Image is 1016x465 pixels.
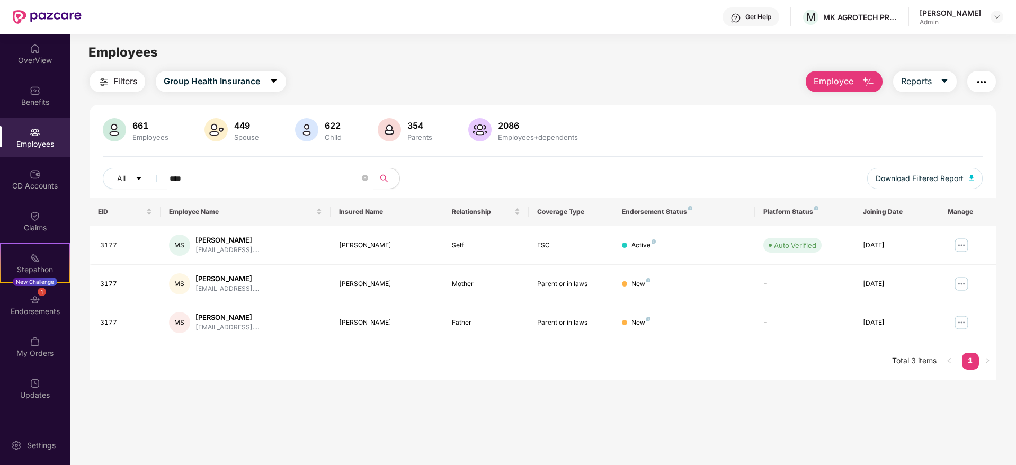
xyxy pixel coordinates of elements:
div: Platform Status [763,208,845,216]
img: svg+xml;base64,PHN2ZyB4bWxucz0iaHR0cDovL3d3dy53My5vcmcvMjAwMC9zdmciIHdpZHRoPSI4IiBoZWlnaHQ9IjgiIH... [652,239,656,244]
img: svg+xml;base64,PHN2ZyBpZD0iQ0RfQWNjb3VudHMiIGRhdGEtbmFtZT0iQ0QgQWNjb3VudHMiIHhtbG5zPSJodHRwOi8vd3... [30,169,40,180]
div: 3177 [100,318,152,328]
span: Download Filtered Report [876,173,964,184]
div: Spouse [232,133,261,141]
div: Child [323,133,344,141]
span: EID [98,208,144,216]
img: svg+xml;base64,PHN2ZyBpZD0iU2V0dGluZy0yMHgyMCIgeG1sbnM9Imh0dHA6Ly93d3cudzMub3JnLzIwMDAvc3ZnIiB3aW... [11,440,22,451]
div: Father [452,318,520,328]
span: Group Health Insurance [164,75,260,88]
span: Relationship [452,208,512,216]
li: Next Page [979,353,996,370]
th: EID [90,198,161,226]
button: Employee [806,71,883,92]
button: search [373,168,400,189]
span: Employee [814,75,853,88]
td: - [755,303,854,342]
span: caret-down [270,77,278,86]
div: [EMAIL_ADDRESS].... [195,323,259,333]
div: 1 [38,288,46,296]
div: Employees+dependents [496,133,580,141]
span: search [373,174,394,183]
span: Reports [901,75,932,88]
div: MS [169,273,190,294]
img: svg+xml;base64,PHN2ZyB4bWxucz0iaHR0cDovL3d3dy53My5vcmcvMjAwMC9zdmciIHdpZHRoPSIyNCIgaGVpZ2h0PSIyNC... [97,76,110,88]
img: svg+xml;base64,PHN2ZyBpZD0iRW1wbG95ZWVzIiB4bWxucz0iaHR0cDovL3d3dy53My5vcmcvMjAwMC9zdmciIHdpZHRoPS... [30,127,40,138]
button: right [979,353,996,370]
div: [DATE] [863,279,931,289]
div: 449 [232,120,261,131]
img: svg+xml;base64,PHN2ZyBpZD0iQmVuZWZpdHMiIHhtbG5zPSJodHRwOi8vd3d3LnczLm9yZy8yMDAwL3N2ZyIgd2lkdGg9Ij... [30,85,40,96]
img: svg+xml;base64,PHN2ZyB4bWxucz0iaHR0cDovL3d3dy53My5vcmcvMjAwMC9zdmciIHdpZHRoPSI4IiBoZWlnaHQ9IjgiIH... [688,206,692,210]
div: [PERSON_NAME] [195,235,259,245]
div: Parent or in laws [537,318,605,328]
button: Filters [90,71,145,92]
div: 2086 [496,120,580,131]
img: svg+xml;base64,PHN2ZyBpZD0iQ2xhaW0iIHhtbG5zPSJodHRwOi8vd3d3LnczLm9yZy8yMDAwL3N2ZyIgd2lkdGg9IjIwIi... [30,211,40,221]
span: close-circle [362,174,368,184]
img: svg+xml;base64,PHN2ZyB4bWxucz0iaHR0cDovL3d3dy53My5vcmcvMjAwMC9zdmciIHhtbG5zOnhsaW5rPSJodHRwOi8vd3... [103,118,126,141]
img: svg+xml;base64,PHN2ZyBpZD0iSGVscC0zMngzMiIgeG1sbnM9Imh0dHA6Ly93d3cudzMub3JnLzIwMDAvc3ZnIiB3aWR0aD... [730,13,741,23]
span: left [946,357,952,364]
img: svg+xml;base64,PHN2ZyB4bWxucz0iaHR0cDovL3d3dy53My5vcmcvMjAwMC9zdmciIHdpZHRoPSIyNCIgaGVpZ2h0PSIyNC... [975,76,988,88]
span: close-circle [362,175,368,181]
div: 3177 [100,279,152,289]
img: svg+xml;base64,PHN2ZyBpZD0iVXBkYXRlZCIgeG1sbnM9Imh0dHA6Ly93d3cudzMub3JnLzIwMDAvc3ZnIiB3aWR0aD0iMj... [30,378,40,389]
div: MS [169,312,190,333]
div: Settings [24,440,59,451]
button: Reportscaret-down [893,71,957,92]
img: svg+xml;base64,PHN2ZyB4bWxucz0iaHR0cDovL3d3dy53My5vcmcvMjAwMC9zdmciIHhtbG5zOnhsaW5rPSJodHRwOi8vd3... [969,175,974,181]
th: Coverage Type [529,198,613,226]
div: Employees [130,133,171,141]
img: manageButton [953,237,970,254]
div: New Challenge [13,278,57,286]
img: manageButton [953,275,970,292]
a: 1 [962,353,979,369]
th: Relationship [443,198,528,226]
img: svg+xml;base64,PHN2ZyB4bWxucz0iaHR0cDovL3d3dy53My5vcmcvMjAwMC9zdmciIHhtbG5zOnhsaW5rPSJodHRwOi8vd3... [468,118,492,141]
div: New [631,318,650,328]
span: Filters [113,75,137,88]
span: right [984,357,991,364]
div: Active [631,240,656,251]
div: Parents [405,133,434,141]
span: Employee Name [169,208,314,216]
div: [EMAIL_ADDRESS].... [195,245,259,255]
img: svg+xml;base64,PHN2ZyBpZD0iTXlfT3JkZXJzIiBkYXRhLW5hbWU9Ik15IE9yZGVycyIgeG1sbnM9Imh0dHA6Ly93d3cudz... [30,336,40,347]
img: svg+xml;base64,PHN2ZyB4bWxucz0iaHR0cDovL3d3dy53My5vcmcvMjAwMC9zdmciIHhtbG5zOnhsaW5rPSJodHRwOi8vd3... [862,76,875,88]
div: New [631,279,650,289]
th: Insured Name [331,198,444,226]
img: manageButton [953,314,970,331]
div: Stepathon [1,264,69,275]
img: svg+xml;base64,PHN2ZyBpZD0iRW5kb3JzZW1lbnRzIiB4bWxucz0iaHR0cDovL3d3dy53My5vcmcvMjAwMC9zdmciIHdpZH... [30,294,40,305]
button: Group Health Insurancecaret-down [156,71,286,92]
div: 3177 [100,240,152,251]
th: Manage [939,198,996,226]
div: 661 [130,120,171,131]
span: M [806,11,816,23]
img: svg+xml;base64,PHN2ZyB4bWxucz0iaHR0cDovL3d3dy53My5vcmcvMjAwMC9zdmciIHhtbG5zOnhsaW5rPSJodHRwOi8vd3... [204,118,228,141]
span: caret-down [940,77,949,86]
div: MK AGROTECH PRIVATE LIMITED [823,12,897,22]
li: Total 3 items [892,353,937,370]
img: svg+xml;base64,PHN2ZyBpZD0iRHJvcGRvd24tMzJ4MzIiIHhtbG5zPSJodHRwOi8vd3d3LnczLm9yZy8yMDAwL3N2ZyIgd2... [993,13,1001,21]
div: MS [169,235,190,256]
div: [DATE] [863,240,931,251]
button: left [941,353,958,370]
button: Allcaret-down [103,168,167,189]
div: Get Help [745,13,771,21]
div: Endorsement Status [622,208,746,216]
div: [PERSON_NAME] [339,318,435,328]
img: svg+xml;base64,PHN2ZyB4bWxucz0iaHR0cDovL3d3dy53My5vcmcvMjAwMC9zdmciIHhtbG5zOnhsaW5rPSJodHRwOi8vd3... [295,118,318,141]
li: Previous Page [941,353,958,370]
div: 354 [405,120,434,131]
img: New Pazcare Logo [13,10,82,24]
div: [PERSON_NAME] [920,8,981,18]
td: - [755,265,854,303]
div: Mother [452,279,520,289]
img: svg+xml;base64,PHN2ZyB4bWxucz0iaHR0cDovL3d3dy53My5vcmcvMjAwMC9zdmciIHdpZHRoPSIyMSIgaGVpZ2h0PSIyMC... [30,253,40,263]
img: svg+xml;base64,PHN2ZyB4bWxucz0iaHR0cDovL3d3dy53My5vcmcvMjAwMC9zdmciIHdpZHRoPSI4IiBoZWlnaHQ9IjgiIH... [646,278,650,282]
button: Download Filtered Report [867,168,983,189]
th: Employee Name [161,198,331,226]
div: Parent or in laws [537,279,605,289]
